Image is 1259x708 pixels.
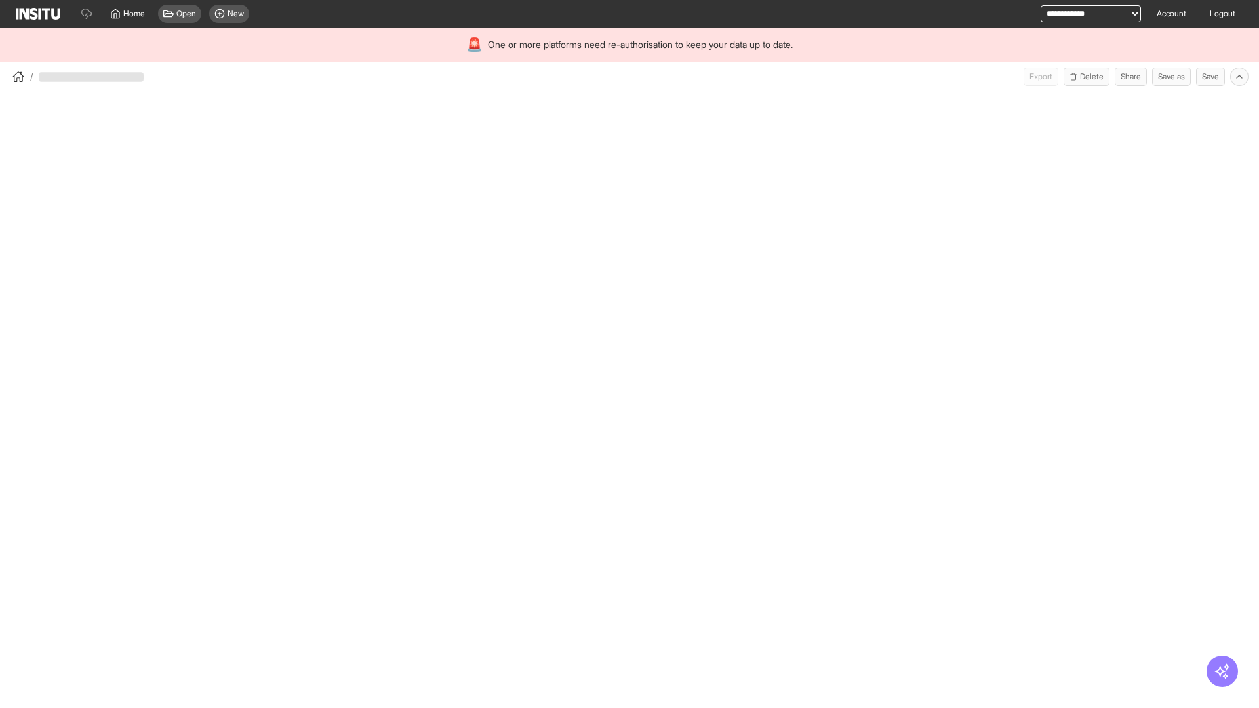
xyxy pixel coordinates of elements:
[1115,68,1147,86] button: Share
[466,35,483,54] div: 🚨
[16,8,60,20] img: Logo
[488,38,793,51] span: One or more platforms need re-authorisation to keep your data up to date.
[176,9,196,19] span: Open
[30,70,33,83] span: /
[1152,68,1191,86] button: Save as
[1196,68,1225,86] button: Save
[1064,68,1109,86] button: Delete
[123,9,145,19] span: Home
[1024,68,1058,86] button: Export
[10,69,33,85] button: /
[228,9,244,19] span: New
[1024,68,1058,86] span: Can currently only export from Insights reports.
